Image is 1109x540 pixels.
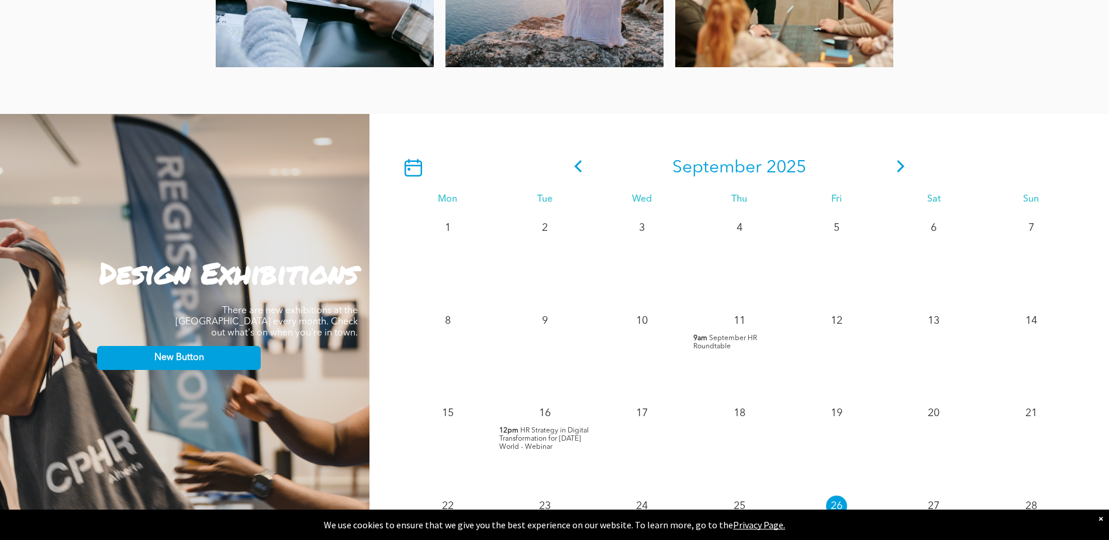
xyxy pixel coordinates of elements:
[534,496,555,517] p: 23
[1021,496,1042,517] p: 28
[437,310,458,331] p: 8
[154,352,204,364] span: New Button
[631,403,652,424] p: 17
[399,194,496,205] div: Mon
[826,403,847,424] p: 19
[826,496,847,517] p: 26
[1021,310,1042,331] p: 14
[923,310,944,331] p: 13
[499,427,589,451] span: HR Strategy in Digital Transformation for [DATE] World - Webinar
[437,496,458,517] p: 22
[631,496,652,517] p: 24
[766,159,806,176] span: 2025
[593,194,690,205] div: Wed
[631,217,652,238] p: 3
[826,310,847,331] p: 12
[1098,513,1103,524] div: Dismiss notification
[534,217,555,238] p: 2
[690,194,787,205] div: Thu
[826,217,847,238] p: 5
[923,403,944,424] p: 20
[729,310,750,331] p: 11
[729,403,750,424] p: 18
[923,496,944,517] p: 27
[693,334,707,342] span: 9am
[99,252,358,293] span: Design Exhibitions
[631,310,652,331] p: 10
[175,306,358,338] span: There are new exhibitions at the [GEOGRAPHIC_DATA] every month. Check out what's on when you're i...
[437,403,458,424] p: 15
[923,217,944,238] p: 6
[729,217,750,238] p: 4
[733,519,785,531] a: Privacy Page.
[788,194,885,205] div: Fri
[499,427,519,435] span: 12pm
[693,335,757,350] span: September HR Roundtable
[729,496,750,517] p: 25
[97,346,261,370] a: New Button
[1021,403,1042,424] p: 21
[983,194,1080,205] div: Sun
[885,194,982,205] div: Sat
[1021,217,1042,238] p: 7
[534,310,555,331] p: 9
[534,403,555,424] p: 16
[672,159,762,176] span: September
[437,217,458,238] p: 1
[496,194,593,205] div: Tue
